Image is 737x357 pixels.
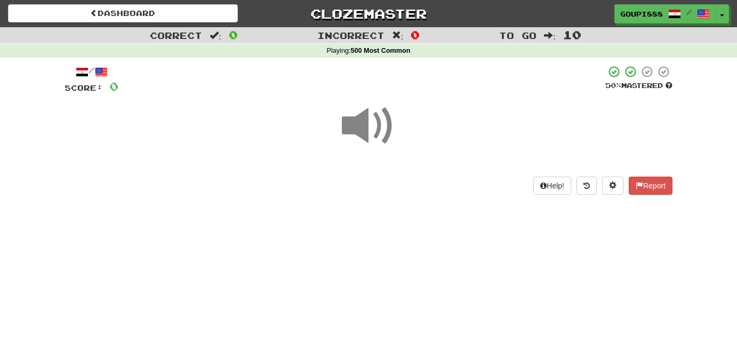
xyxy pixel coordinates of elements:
[317,30,384,41] span: Incorrect
[629,177,672,195] button: Report
[65,65,118,78] div: /
[411,28,420,41] span: 0
[576,177,597,195] button: Round history (alt+y)
[8,4,238,22] a: Dashboard
[65,83,103,92] span: Score:
[109,80,118,93] span: 0
[605,81,672,91] div: Mastered
[686,9,692,16] span: /
[254,4,484,23] a: Clozemaster
[350,47,410,54] strong: 500 Most Common
[150,30,202,41] span: Correct
[544,31,556,40] span: :
[499,30,536,41] span: To go
[229,28,238,41] span: 0
[392,31,404,40] span: :
[614,4,716,23] a: goupi888 /
[620,9,663,19] span: goupi888
[210,31,221,40] span: :
[605,81,621,90] span: 50 %
[533,177,571,195] button: Help!
[563,28,581,41] span: 10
